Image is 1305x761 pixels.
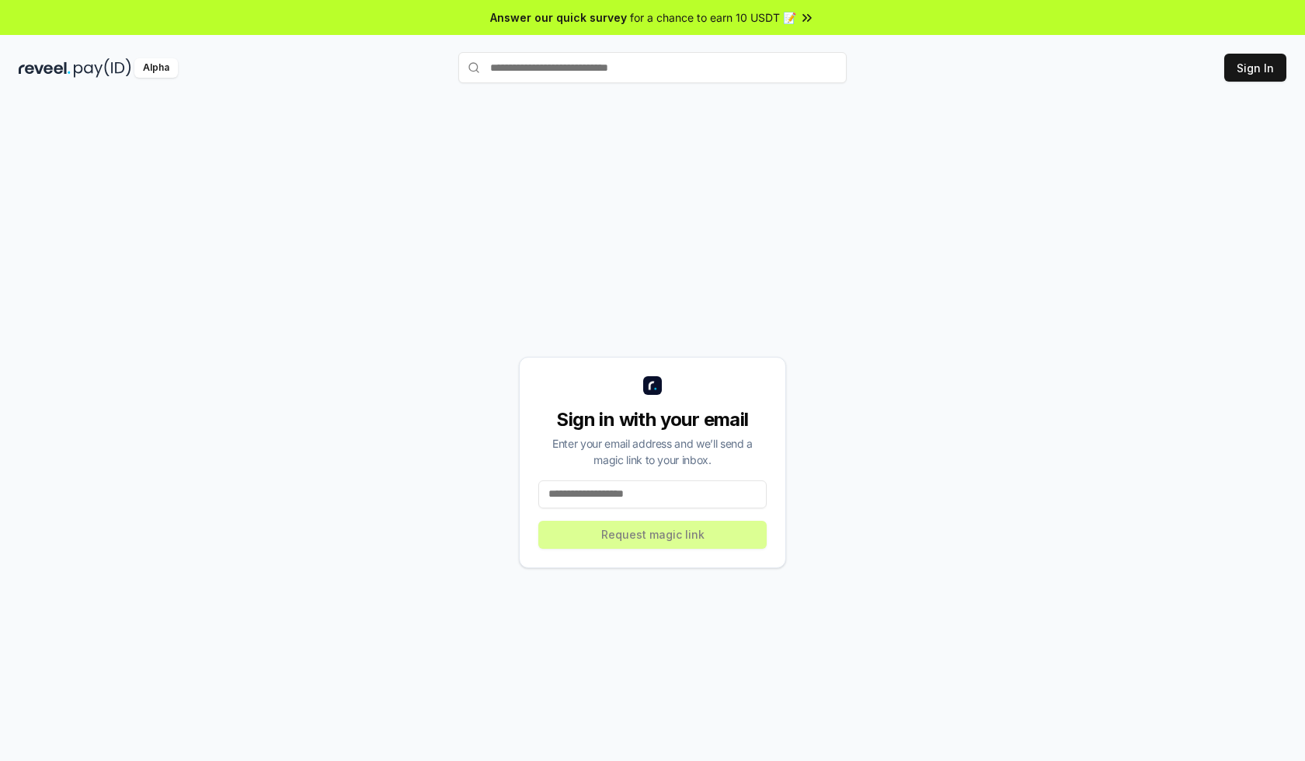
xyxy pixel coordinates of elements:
[19,58,71,78] img: reveel_dark
[134,58,178,78] div: Alpha
[538,407,767,432] div: Sign in with your email
[630,9,796,26] span: for a chance to earn 10 USDT 📝
[74,58,131,78] img: pay_id
[1224,54,1286,82] button: Sign In
[538,435,767,468] div: Enter your email address and we’ll send a magic link to your inbox.
[643,376,662,395] img: logo_small
[490,9,627,26] span: Answer our quick survey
